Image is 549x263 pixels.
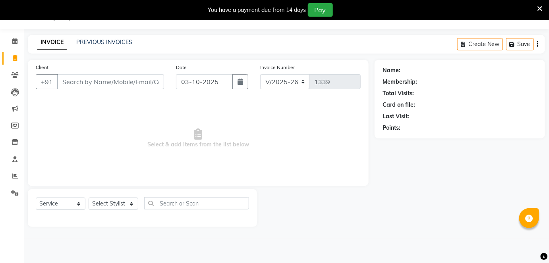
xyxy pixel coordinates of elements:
[383,101,415,109] div: Card on file:
[36,74,58,89] button: +91
[260,64,295,71] label: Invoice Number
[208,6,306,14] div: You have a payment due from 14 days
[176,64,187,71] label: Date
[506,38,534,50] button: Save
[76,38,132,46] a: PREVIOUS INVOICES
[383,124,400,132] div: Points:
[383,112,409,121] div: Last Visit:
[144,197,249,209] input: Search or Scan
[36,64,48,71] label: Client
[383,66,400,75] div: Name:
[57,74,164,89] input: Search by Name/Mobile/Email/Code
[308,3,333,17] button: Pay
[383,89,414,98] div: Total Visits:
[383,78,417,86] div: Membership:
[457,38,503,50] button: Create New
[36,99,361,178] span: Select & add items from the list below
[37,35,67,50] a: INVOICE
